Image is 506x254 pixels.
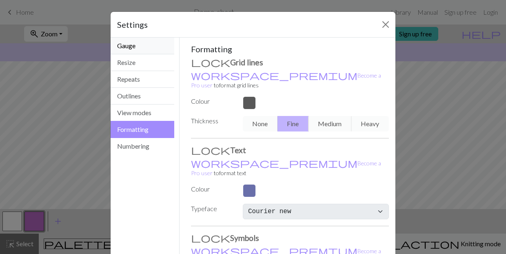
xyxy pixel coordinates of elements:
h3: Text [191,145,389,155]
label: Colour [186,96,238,106]
button: View modes [111,105,174,121]
label: Typeface [186,204,238,216]
span: workspace_premium [191,69,357,81]
button: Formatting [111,121,174,138]
a: Become a Pro user [191,160,381,176]
h5: Settings [117,18,148,31]
button: Gauge [111,38,174,54]
h3: Grid lines [191,57,389,67]
span: workspace_premium [191,157,357,169]
button: Numbering [111,138,174,154]
small: to format grid lines [191,72,381,89]
h5: Formatting [191,44,389,54]
button: Outlines [111,88,174,105]
label: Thickness [186,116,238,128]
button: Close [379,18,392,31]
a: Become a Pro user [191,72,381,89]
h3: Symbols [191,233,389,243]
small: to format text [191,160,381,176]
button: Repeats [111,71,174,88]
button: Resize [111,54,174,71]
label: Colour [186,184,238,194]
